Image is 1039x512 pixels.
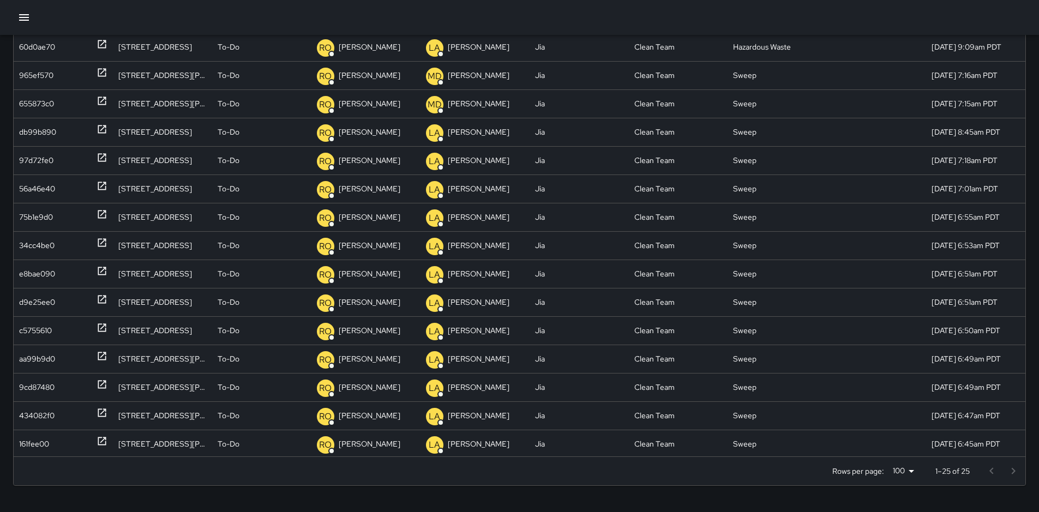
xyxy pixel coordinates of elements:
[339,345,400,373] p: [PERSON_NAME]
[629,174,728,203] div: Clean Team
[530,288,629,316] div: Jia
[629,401,728,430] div: Clean Team
[113,260,212,288] div: 284 Linden Street
[629,33,728,61] div: Clean Team
[19,402,55,430] div: 434082f0
[429,155,440,168] p: LA
[339,288,400,316] p: [PERSON_NAME]
[319,410,332,423] p: RO
[113,373,212,401] div: 395 Hayes Street
[530,174,629,203] div: Jia
[19,430,49,458] div: 161fee00
[728,231,827,260] div: Sweep
[530,89,629,118] div: Jia
[319,268,332,281] p: RO
[218,90,239,118] p: To-Do
[339,203,400,231] p: [PERSON_NAME]
[429,183,440,196] p: LA
[428,70,442,83] p: MD
[218,260,239,288] p: To-Do
[218,147,239,174] p: To-Do
[19,62,53,89] div: 965ef570
[926,401,1025,430] div: 10/14/2025, 6:47am PDT
[218,402,239,430] p: To-Do
[629,61,728,89] div: Clean Team
[218,374,239,401] p: To-Do
[728,430,827,458] div: Sweep
[19,175,55,203] div: 56a46e40
[530,401,629,430] div: Jia
[19,288,55,316] div: d9e25ee0
[319,127,332,140] p: RO
[926,174,1025,203] div: 10/14/2025, 7:01am PDT
[530,430,629,458] div: Jia
[429,382,440,395] p: LA
[429,410,440,423] p: LA
[530,33,629,61] div: Jia
[319,353,332,366] p: RO
[448,118,509,146] p: [PERSON_NAME]
[339,118,400,146] p: [PERSON_NAME]
[530,146,629,174] div: Jia
[113,203,212,231] div: 295 Fell Street
[113,174,212,203] div: 345 Franklin Street
[429,41,440,55] p: LA
[448,232,509,260] p: [PERSON_NAME]
[429,438,440,451] p: LA
[728,288,827,316] div: Sweep
[19,374,55,401] div: 9cd87480
[19,90,54,118] div: 655873c0
[728,260,827,288] div: Sweep
[319,41,332,55] p: RO
[935,466,970,477] p: 1–25 of 25
[113,61,212,89] div: 377 Hayes Street
[339,374,400,401] p: [PERSON_NAME]
[339,317,400,345] p: [PERSON_NAME]
[113,89,212,118] div: 329 Hayes Street
[530,316,629,345] div: Jia
[319,70,332,83] p: RO
[218,203,239,231] p: To-Do
[113,231,212,260] div: 231 Franklin Street
[728,118,827,146] div: Sweep
[888,463,918,479] div: 100
[429,127,440,140] p: LA
[926,288,1025,316] div: 10/14/2025, 6:51am PDT
[728,33,827,61] div: Hazardous Waste
[530,203,629,231] div: Jia
[448,33,509,61] p: [PERSON_NAME]
[113,316,212,345] div: 292 Linden Street
[926,345,1025,373] div: 10/14/2025, 6:49am PDT
[218,288,239,316] p: To-Do
[728,401,827,430] div: Sweep
[429,268,440,281] p: LA
[339,175,400,203] p: [PERSON_NAME]
[448,147,509,174] p: [PERSON_NAME]
[448,345,509,373] p: [PERSON_NAME]
[19,260,55,288] div: e8bae090
[319,155,332,168] p: RO
[339,232,400,260] p: [PERSON_NAME]
[113,33,212,61] div: 171 Fell Street
[218,33,239,61] p: To-Do
[19,203,53,231] div: 75b1e9d0
[926,61,1025,89] div: 10/15/2025, 7:16am PDT
[19,345,55,373] div: aa99b9d0
[530,345,629,373] div: Jia
[319,382,332,395] p: RO
[926,430,1025,458] div: 10/14/2025, 6:45am PDT
[926,89,1025,118] div: 10/15/2025, 7:15am PDT
[728,89,827,118] div: Sweep
[113,118,212,146] div: 170 Fell Street
[339,260,400,288] p: [PERSON_NAME]
[629,288,728,316] div: Clean Team
[530,260,629,288] div: Jia
[113,146,212,174] div: 300 Grove Street
[448,402,509,430] p: [PERSON_NAME]
[448,430,509,458] p: [PERSON_NAME]
[629,345,728,373] div: Clean Team
[429,353,440,366] p: LA
[728,146,827,174] div: Sweep
[218,232,239,260] p: To-Do
[629,430,728,458] div: Clean Team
